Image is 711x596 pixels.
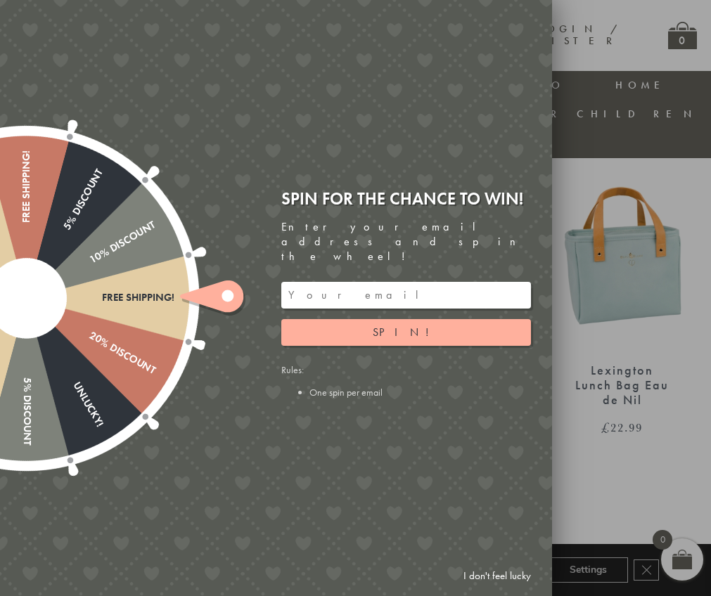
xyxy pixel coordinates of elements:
li: One spin per email [309,386,531,399]
a: I don't feel lucky [456,563,538,589]
div: 10% Discount [23,219,157,304]
div: 5% Discount [20,298,32,446]
div: Rules: [281,363,531,399]
div: 5% Discount [21,167,105,301]
div: Free shipping! [20,150,32,298]
input: Your email [281,282,531,309]
button: Spin! [281,319,531,346]
span: Spin! [373,325,440,339]
div: Unlucky! [21,295,105,429]
div: Enter your email address and spin the wheel! [281,220,531,264]
div: Spin for the chance to win! [281,188,531,209]
div: Free shipping! [27,292,174,304]
div: 20% Discount [23,293,157,377]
